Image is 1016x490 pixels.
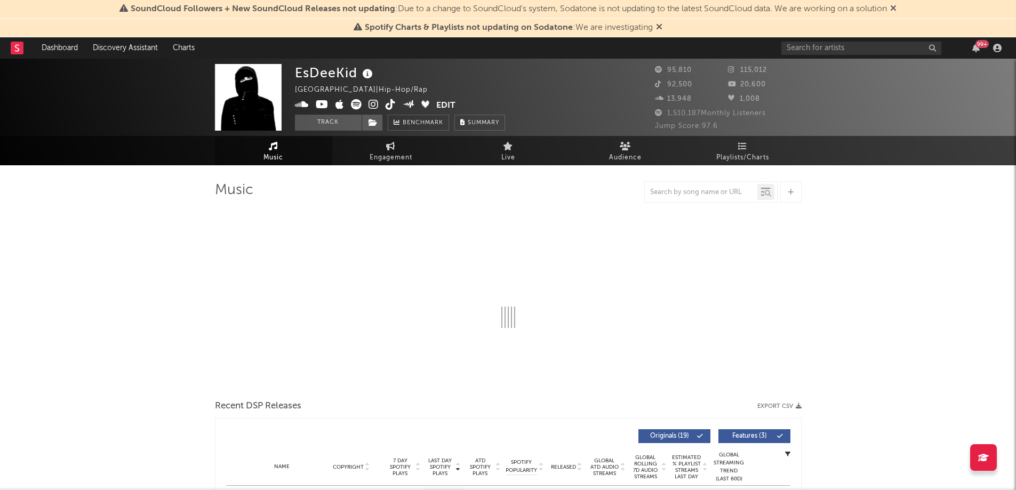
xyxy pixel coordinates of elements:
[728,81,766,88] span: 20,600
[333,464,364,470] span: Copyright
[645,433,694,439] span: Originals ( 19 )
[131,5,395,13] span: SoundCloud Followers + New SoundCloud Releases not updating
[781,42,941,55] input: Search for artists
[34,37,85,59] a: Dashboard
[165,37,202,59] a: Charts
[631,454,660,480] span: Global Rolling 7D Audio Streams
[295,64,375,82] div: EsDeeKid
[215,136,332,165] a: Music
[131,5,887,13] span: : Due to a change to SoundCloud's system, Sodatone is not updating to the latest SoundCloud data....
[638,429,710,443] button: Originals(19)
[426,457,454,477] span: Last Day Spotify Plays
[672,454,701,480] span: Estimated % Playlist Streams Last Day
[365,23,653,32] span: : We are investigating
[506,459,537,475] span: Spotify Popularity
[567,136,684,165] a: Audience
[436,99,455,113] button: Edit
[454,115,505,131] button: Summary
[295,115,362,131] button: Track
[609,151,642,164] span: Audience
[656,23,662,32] span: Dismiss
[386,457,414,477] span: 7 Day Spotify Plays
[718,429,790,443] button: Features(3)
[85,37,165,59] a: Discovery Assistant
[247,463,317,471] div: Name
[655,67,692,74] span: 95,810
[684,136,802,165] a: Playlists/Charts
[655,123,718,130] span: Jump Score: 97.6
[215,400,301,413] span: Recent DSP Releases
[890,5,897,13] span: Dismiss
[655,110,766,117] span: 1,510,187 Monthly Listeners
[403,117,443,130] span: Benchmark
[263,151,283,164] span: Music
[332,136,450,165] a: Engagement
[655,81,692,88] span: 92,500
[725,433,774,439] span: Features ( 3 )
[501,151,515,164] span: Live
[388,115,449,131] a: Benchmark
[551,464,576,470] span: Released
[972,44,980,52] button: 99+
[466,457,494,477] span: ATD Spotify Plays
[590,457,619,477] span: Global ATD Audio Streams
[370,151,412,164] span: Engagement
[728,95,760,102] span: 1,008
[468,120,499,126] span: Summary
[728,67,767,74] span: 115,012
[365,23,573,32] span: Spotify Charts & Playlists not updating on Sodatone
[295,84,440,97] div: [GEOGRAPHIC_DATA] | Hip-Hop/Rap
[450,136,567,165] a: Live
[655,95,692,102] span: 13,948
[975,40,989,48] div: 99 +
[713,451,745,483] div: Global Streaming Trend (Last 60D)
[716,151,769,164] span: Playlists/Charts
[645,188,757,197] input: Search by song name or URL
[757,403,802,409] button: Export CSV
